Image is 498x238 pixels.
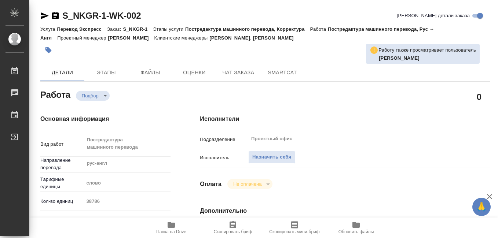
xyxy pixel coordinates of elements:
[264,217,325,238] button: Скопировать мини-бриф
[231,181,264,187] button: Не оплачена
[40,115,171,123] h4: Основная информация
[338,229,374,234] span: Обновить файлы
[378,47,476,54] p: Работу также просматривает пользователь
[40,176,84,190] p: Тарифные единицы
[76,91,110,101] div: Подбор
[51,11,60,20] button: Скопировать ссылку
[156,229,186,234] span: Папка на Drive
[80,93,101,99] button: Подбор
[310,26,328,32] p: Работа
[123,26,153,32] p: S_NKGR-1
[84,177,171,189] div: слово
[40,141,84,148] p: Вид работ
[200,154,248,161] p: Исполнитель
[252,153,291,161] span: Назначить себя
[40,26,57,32] p: Услуга
[248,151,295,164] button: Назначить себя
[477,90,481,103] h2: 0
[379,55,476,62] p: Белякова Юлия
[133,68,168,77] span: Файлы
[177,68,212,77] span: Оценки
[62,11,141,21] a: S_NKGR-1-WK-002
[40,217,84,224] p: Общая тематика
[140,217,202,238] button: Папка на Drive
[45,68,80,77] span: Детали
[107,26,123,32] p: Заказ:
[475,199,488,215] span: 🙏
[200,207,490,215] h4: Дополнительно
[200,180,221,189] h4: Оплата
[84,196,171,207] input: Пустое поле
[269,229,319,234] span: Скопировать мини-бриф
[89,68,124,77] span: Этапы
[57,26,107,32] p: Перевод Экспресс
[209,35,299,41] p: [PERSON_NAME], [PERSON_NAME]
[379,55,420,61] b: [PERSON_NAME]
[325,217,387,238] button: Обновить файлы
[40,42,56,58] button: Добавить тэг
[227,179,272,189] div: Подбор
[40,88,70,101] h2: Работа
[185,26,310,32] p: Постредактура машинного перевода, Корректура
[108,35,154,41] p: [PERSON_NAME]
[40,157,84,171] p: Направление перевода
[202,217,264,238] button: Скопировать бриф
[84,214,171,227] div: Техника
[472,198,491,216] button: 🙏
[221,68,256,77] span: Чат заказа
[213,229,252,234] span: Скопировать бриф
[200,115,490,123] h4: Исполнители
[200,136,248,143] p: Подразделение
[397,12,470,19] span: [PERSON_NAME] детали заказа
[265,68,300,77] span: SmartCat
[153,26,185,32] p: Этапы услуги
[40,11,49,20] button: Скопировать ссылку для ЯМессенджера
[57,35,108,41] p: Проектный менеджер
[40,198,84,205] p: Кол-во единиц
[154,35,210,41] p: Клиентские менеджеры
